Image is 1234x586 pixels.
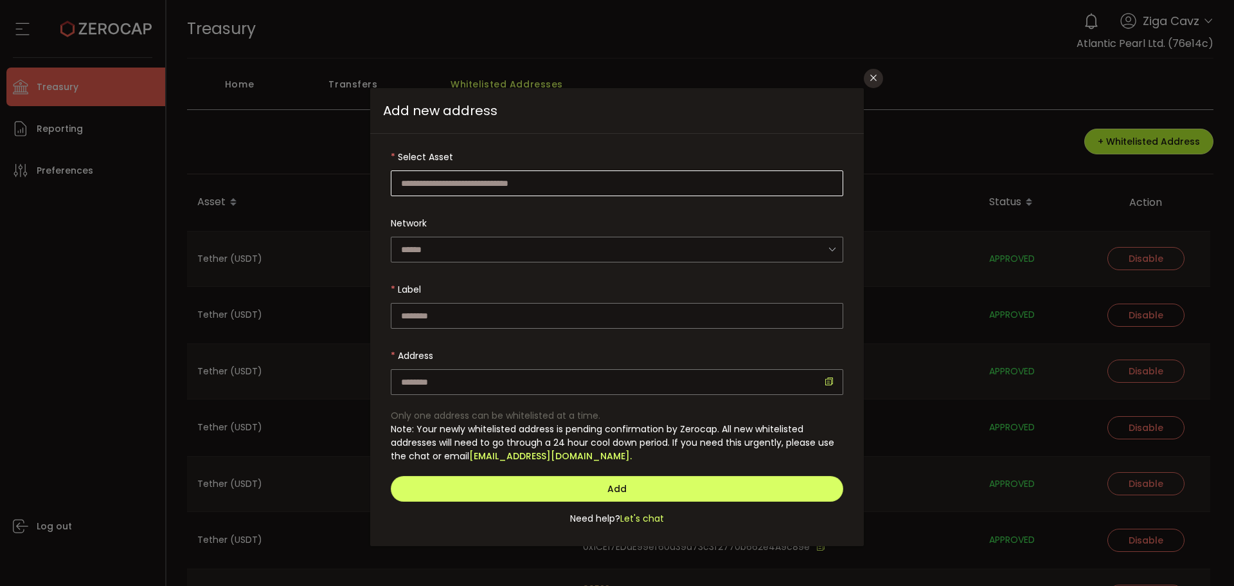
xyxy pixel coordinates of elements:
span: Note: Your newly whitelisted address is pending confirmation by Zerocap. All new whitelisted addr... [391,423,834,462]
a: [EMAIL_ADDRESS][DOMAIN_NAME]. [469,450,632,463]
span: Let's chat [620,512,664,526]
button: Close [864,69,883,88]
span: Need help? [570,512,620,526]
span: Add new address [370,88,864,134]
iframe: Chat Widget [1170,524,1234,586]
button: Add [391,476,843,502]
span: Only one address can be whitelisted at a time. [391,409,600,422]
span: Add [607,482,627,495]
div: dialog [370,88,864,547]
